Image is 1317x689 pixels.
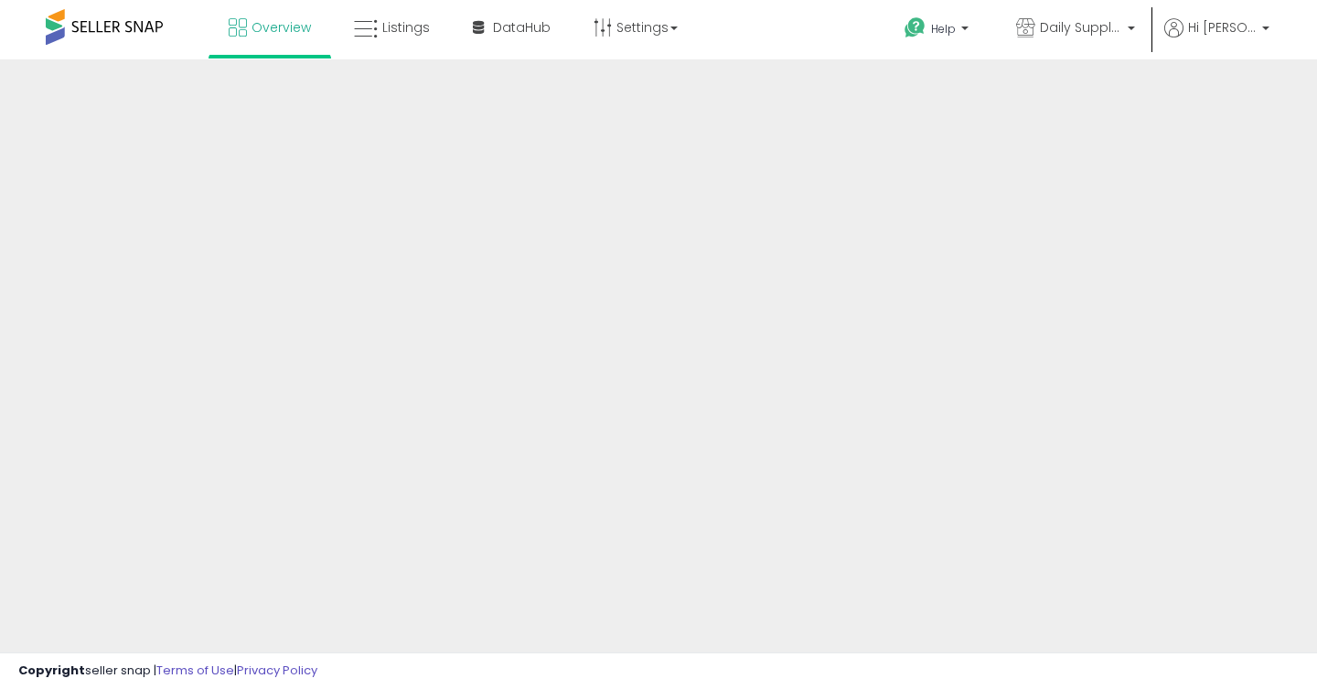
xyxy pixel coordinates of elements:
span: Daily Supply Co [GEOGRAPHIC_DATA] [1040,18,1122,37]
span: Hi [PERSON_NAME] [1188,18,1257,37]
strong: Copyright [18,662,85,679]
a: Help [890,3,987,59]
a: Privacy Policy [237,662,317,679]
span: Overview [252,18,311,37]
a: Hi [PERSON_NAME] [1164,18,1269,59]
span: Listings [382,18,430,37]
a: Terms of Use [156,662,234,679]
div: seller snap | | [18,662,317,680]
span: DataHub [493,18,551,37]
span: Help [931,21,956,37]
i: Get Help [904,16,926,39]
